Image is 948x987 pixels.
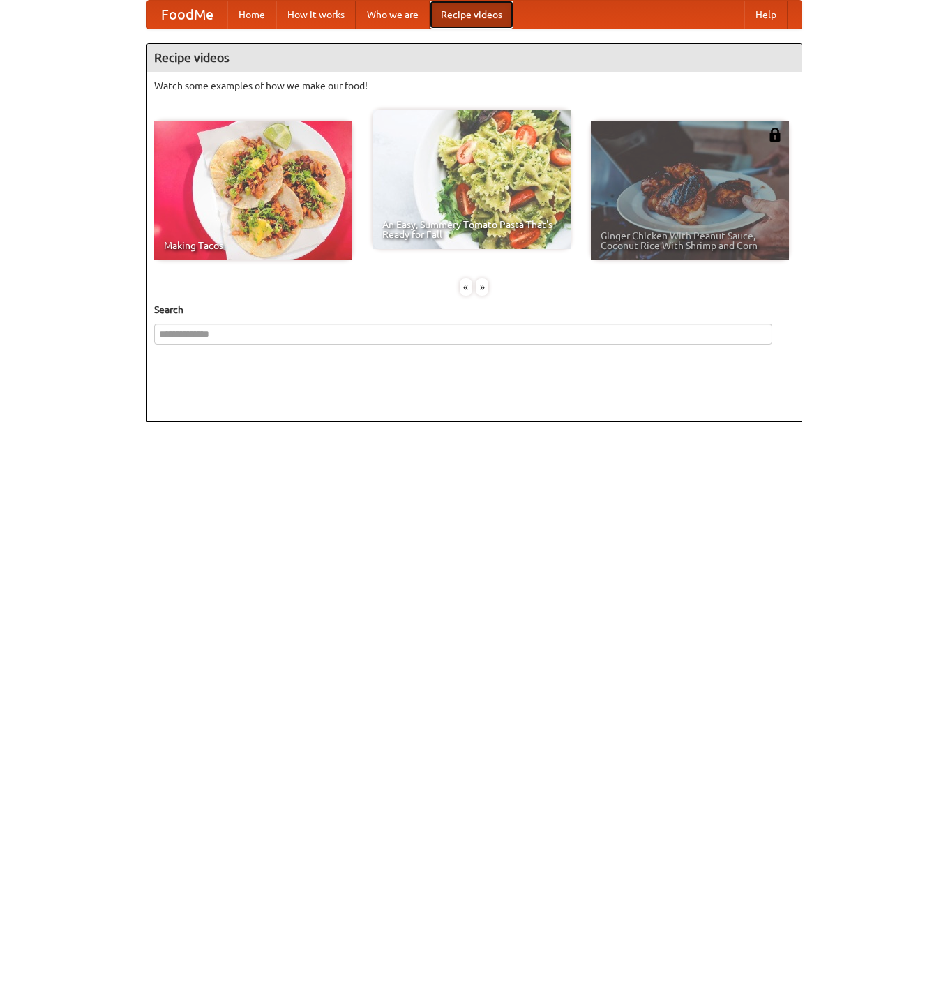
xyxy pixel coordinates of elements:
span: An Easy, Summery Tomato Pasta That's Ready for Fall [382,220,561,239]
p: Watch some examples of how we make our food! [154,79,795,93]
h4: Recipe videos [147,44,802,72]
a: Help [744,1,788,29]
a: Who we are [356,1,430,29]
a: How it works [276,1,356,29]
a: Home [227,1,276,29]
a: Recipe videos [430,1,513,29]
div: « [460,278,472,296]
a: Making Tacos [154,121,352,260]
div: » [476,278,488,296]
a: FoodMe [147,1,227,29]
span: Making Tacos [164,241,343,250]
h5: Search [154,303,795,317]
a: An Easy, Summery Tomato Pasta That's Ready for Fall [373,110,571,249]
img: 483408.png [768,128,782,142]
